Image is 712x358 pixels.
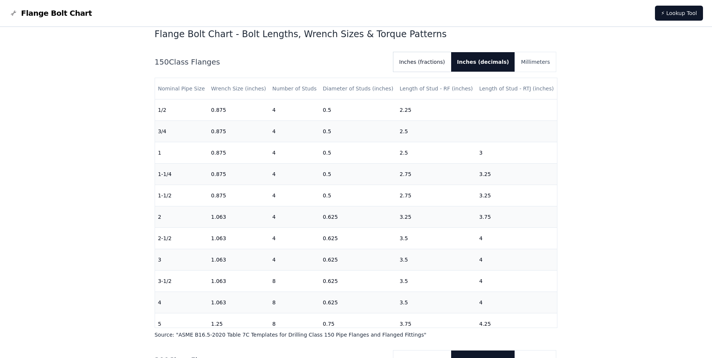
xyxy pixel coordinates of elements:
[155,99,208,121] td: 1/2
[269,313,320,335] td: 8
[393,52,451,72] button: Inches (fractions)
[515,52,556,72] button: Millimeters
[208,249,269,271] td: 1.063
[155,121,208,142] td: 3/4
[476,271,557,292] td: 4
[397,249,476,271] td: 3.5
[476,249,557,271] td: 4
[155,331,558,338] p: Source: " ASME B16.5-2020 Table 7C Templates for Drilling Class 150 Pipe Flanges and Flanged Fitt...
[476,228,557,249] td: 4
[397,228,476,249] td: 3.5
[208,185,269,206] td: 0.875
[476,313,557,335] td: 4.25
[208,142,269,164] td: 0.875
[21,8,92,18] span: Flange Bolt Chart
[155,206,208,228] td: 2
[397,271,476,292] td: 3.5
[320,185,397,206] td: 0.5
[320,78,397,99] th: Diameter of Studs (inches)
[155,313,208,335] td: 5
[397,313,476,335] td: 3.75
[269,292,320,313] td: 8
[476,292,557,313] td: 4
[320,206,397,228] td: 0.625
[155,57,387,67] h2: 150 Class Flanges
[208,78,269,99] th: Wrench Size (inches)
[397,185,476,206] td: 2.75
[208,206,269,228] td: 1.063
[208,271,269,292] td: 1.063
[269,164,320,185] td: 4
[655,6,703,21] a: ⚡ Lookup Tool
[208,121,269,142] td: 0.875
[155,292,208,313] td: 4
[269,249,320,271] td: 4
[269,121,320,142] td: 4
[269,99,320,121] td: 4
[397,99,476,121] td: 2.25
[208,164,269,185] td: 0.875
[397,142,476,164] td: 2.5
[476,164,557,185] td: 3.25
[269,228,320,249] td: 4
[320,121,397,142] td: 0.5
[208,228,269,249] td: 1.063
[320,271,397,292] td: 0.625
[155,142,208,164] td: 1
[320,142,397,164] td: 0.5
[269,185,320,206] td: 4
[320,99,397,121] td: 0.5
[320,228,397,249] td: 0.625
[208,313,269,335] td: 1.25
[397,78,476,99] th: Length of Stud - RF (inches)
[155,164,208,185] td: 1-1/4
[269,271,320,292] td: 8
[155,78,208,99] th: Nominal Pipe Size
[397,206,476,228] td: 3.25
[476,185,557,206] td: 3.25
[476,142,557,164] td: 3
[155,228,208,249] td: 2-1/2
[269,206,320,228] td: 4
[397,121,476,142] td: 2.5
[476,206,557,228] td: 3.75
[320,164,397,185] td: 0.5
[269,78,320,99] th: Number of Studs
[320,249,397,271] td: 0.625
[155,28,558,40] h1: Flange Bolt Chart - Bolt Lengths, Wrench Sizes & Torque Patterns
[320,292,397,313] td: 0.625
[397,164,476,185] td: 2.75
[155,185,208,206] td: 1-1/2
[397,292,476,313] td: 3.5
[320,313,397,335] td: 0.75
[451,52,515,72] button: Inches (decimals)
[155,271,208,292] td: 3-1/2
[476,78,557,99] th: Length of Stud - RTJ (inches)
[9,9,18,18] img: Flange Bolt Chart Logo
[9,8,92,18] a: Flange Bolt Chart LogoFlange Bolt Chart
[155,249,208,271] td: 3
[269,142,320,164] td: 4
[208,292,269,313] td: 1.063
[208,99,269,121] td: 0.875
